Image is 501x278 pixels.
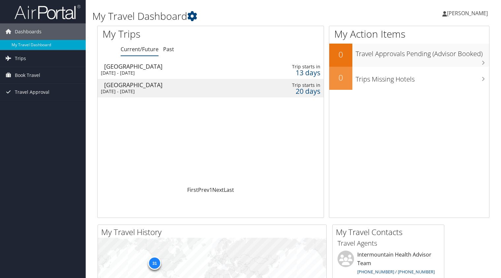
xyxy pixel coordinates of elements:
[329,72,352,83] h2: 0
[104,63,250,69] div: [GEOGRAPHIC_DATA]
[198,186,209,193] a: Prev
[273,64,320,70] div: Trip starts in
[163,46,174,53] a: Past
[329,49,352,60] h2: 0
[273,70,320,76] div: 13 days
[338,239,439,248] h3: Travel Agents
[121,46,159,53] a: Current/Future
[92,9,360,23] h1: My Travel Dashboard
[224,186,234,193] a: Last
[356,46,489,58] h3: Travel Approvals Pending (Advisor Booked)
[273,82,320,88] div: Trip starts in
[15,84,49,100] span: Travel Approval
[212,186,224,193] a: Next
[15,50,26,67] span: Trips
[447,10,488,17] span: [PERSON_NAME]
[101,70,247,76] div: [DATE] - [DATE]
[329,27,489,41] h1: My Action Items
[209,186,212,193] a: 1
[357,269,435,275] a: [PHONE_NUMBER] / [PHONE_NUMBER]
[15,4,80,20] img: airportal-logo.png
[336,226,444,238] h2: My Travel Contacts
[103,27,224,41] h1: My Trips
[273,88,320,94] div: 20 days
[101,88,247,94] div: [DATE] - [DATE]
[187,186,198,193] a: First
[15,67,40,84] span: Book Travel
[329,44,489,67] a: 0Travel Approvals Pending (Advisor Booked)
[101,226,326,238] h2: My Travel History
[356,71,489,84] h3: Trips Missing Hotels
[148,257,161,270] div: 31
[442,3,494,23] a: [PERSON_NAME]
[15,23,42,40] span: Dashboards
[104,82,250,88] div: [GEOGRAPHIC_DATA]
[329,67,489,90] a: 0Trips Missing Hotels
